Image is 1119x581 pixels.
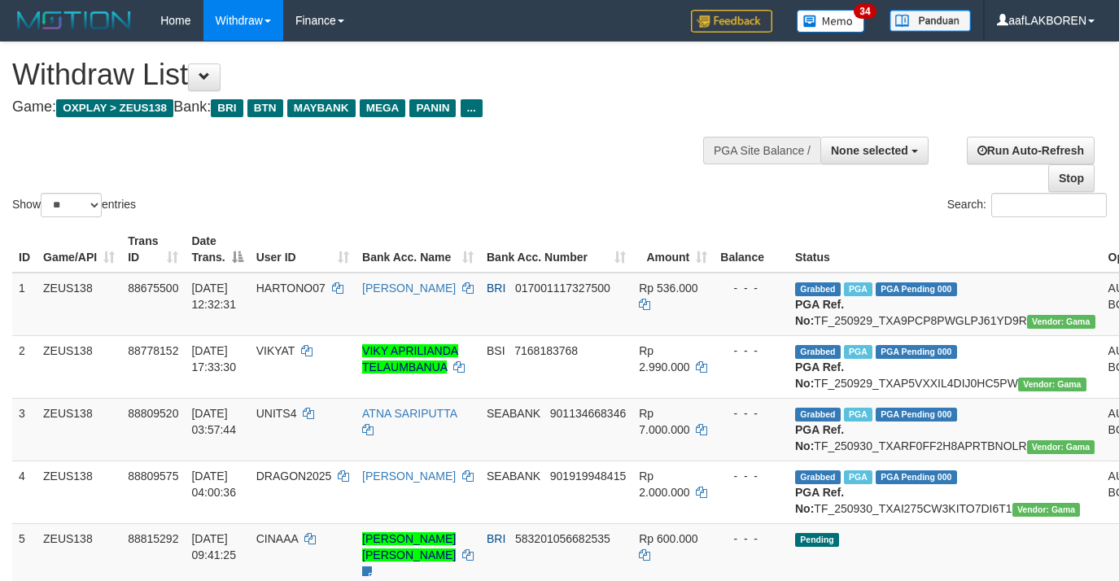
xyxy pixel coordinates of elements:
span: SEABANK [487,407,540,420]
span: Copy 017001117327500 to clipboard [515,282,610,295]
span: BRI [211,99,243,117]
span: Marked by aafchomsokheang [844,345,872,359]
td: ZEUS138 [37,335,121,398]
span: BRI [487,532,505,545]
span: Copy 901134668346 to clipboard [550,407,626,420]
span: Grabbed [795,345,841,359]
a: [PERSON_NAME] [PERSON_NAME] [362,532,456,561]
span: MEGA [360,99,406,117]
span: 88809520 [128,407,178,420]
span: [DATE] 03:57:44 [191,407,236,436]
a: Stop [1048,164,1095,192]
th: Date Trans.: activate to sort column descending [185,226,249,273]
span: BTN [247,99,283,117]
a: [PERSON_NAME] [362,282,456,295]
input: Search: [991,193,1107,217]
img: MOTION_logo.png [12,8,136,33]
td: TF_250930_TXARF0FF2H8APRTBNOLR [789,398,1102,461]
td: 1 [12,273,37,336]
span: Grabbed [795,282,841,296]
span: 88778152 [128,344,178,357]
span: Copy 583201056682535 to clipboard [515,532,610,545]
th: User ID: activate to sort column ascending [250,226,356,273]
td: ZEUS138 [37,273,121,336]
span: UNITS4 [256,407,297,420]
td: 3 [12,398,37,461]
span: [DATE] 12:32:31 [191,282,236,311]
span: DRAGON2025 [256,470,332,483]
img: Button%20Memo.svg [797,10,865,33]
th: Bank Acc. Number: activate to sort column ascending [480,226,632,273]
td: TF_250929_TXA9PCP8PWGLPJ61YD9R [789,273,1102,336]
label: Search: [947,193,1107,217]
b: PGA Ref. No: [795,360,844,390]
div: - - - [720,280,782,296]
a: Run Auto-Refresh [967,137,1095,164]
div: PGA Site Balance / [703,137,820,164]
span: Marked by aaftrukkakada [844,282,872,296]
span: Rp 600.000 [639,532,697,545]
td: TF_250929_TXAP5VXXIL4DIJ0HC5PW [789,335,1102,398]
td: TF_250930_TXAI275CW3KITO7DI6T1 [789,461,1102,523]
a: [PERSON_NAME] [362,470,456,483]
th: Bank Acc. Name: activate to sort column ascending [356,226,480,273]
button: None selected [820,137,929,164]
span: Grabbed [795,408,841,422]
span: None selected [831,144,908,157]
span: CINAAA [256,532,298,545]
img: panduan.png [890,10,971,32]
th: Game/API: activate to sort column ascending [37,226,121,273]
span: VIKYAT [256,344,295,357]
span: 34 [854,4,876,19]
div: - - - [720,343,782,359]
span: [DATE] 04:00:36 [191,470,236,499]
span: 88675500 [128,282,178,295]
span: PGA Pending [876,345,957,359]
td: 2 [12,335,37,398]
span: Marked by aafkaynarin [844,470,872,484]
span: Marked by aafkaynarin [844,408,872,422]
span: Copy 901919948415 to clipboard [550,470,626,483]
select: Showentries [41,193,102,217]
h4: Game: Bank: [12,99,730,116]
a: VIKY APRILIANDA TELAUMBANUA [362,344,458,373]
span: Vendor URL: https://trx31.1velocity.biz [1027,440,1095,454]
span: MAYBANK [287,99,356,117]
span: Pending [795,533,839,547]
span: PANIN [409,99,456,117]
th: ID [12,226,37,273]
th: Balance [714,226,789,273]
span: Rp 7.000.000 [639,407,689,436]
span: Rp 2.990.000 [639,344,689,373]
div: - - - [720,531,782,547]
h1: Withdraw List [12,59,730,91]
label: Show entries [12,193,136,217]
span: 88815292 [128,532,178,545]
span: PGA Pending [876,408,957,422]
img: Feedback.jpg [691,10,772,33]
span: PGA Pending [876,282,957,296]
span: 88809575 [128,470,178,483]
span: [DATE] 09:41:25 [191,532,236,561]
span: Grabbed [795,470,841,484]
span: Rp 536.000 [639,282,697,295]
span: [DATE] 17:33:30 [191,344,236,373]
span: PGA Pending [876,470,957,484]
td: ZEUS138 [37,461,121,523]
th: Amount: activate to sort column ascending [632,226,714,273]
span: Vendor URL: https://trx31.1velocity.biz [1012,503,1081,517]
span: SEABANK [487,470,540,483]
b: PGA Ref. No: [795,486,844,515]
b: PGA Ref. No: [795,298,844,327]
th: Status [789,226,1102,273]
span: HARTONO07 [256,282,326,295]
span: BRI [487,282,505,295]
th: Trans ID: activate to sort column ascending [121,226,185,273]
span: Rp 2.000.000 [639,470,689,499]
td: ZEUS138 [37,398,121,461]
span: ... [461,99,483,117]
span: OXPLAY > ZEUS138 [56,99,173,117]
span: Vendor URL: https://trx31.1velocity.biz [1027,315,1095,329]
span: BSI [487,344,505,357]
span: Copy 7168183768 to clipboard [514,344,578,357]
